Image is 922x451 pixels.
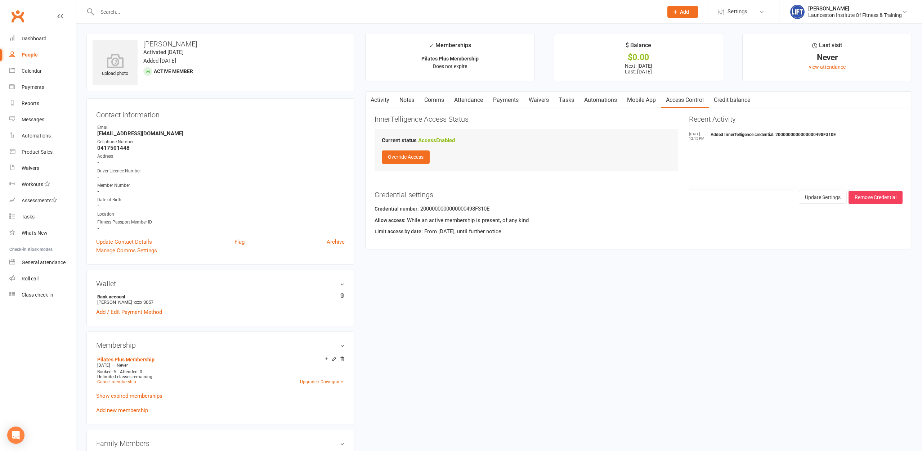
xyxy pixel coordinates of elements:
a: Tasks [9,209,76,225]
span: Add [680,9,689,15]
div: 2000000000000000498F310E [375,204,903,216]
a: Class kiosk mode [9,287,76,303]
time: Added [DATE] [143,58,176,64]
div: $ Balance [626,41,651,54]
div: Waivers [22,165,39,171]
a: Comms [419,92,449,108]
a: Waivers [524,92,554,108]
div: While an active membership is present, of any kind [375,216,903,227]
label: Limit access by date: [375,227,423,235]
h3: Wallet [96,280,345,288]
a: Add new membership [96,407,148,414]
div: Reports [22,100,39,106]
a: General attendance kiosk mode [9,254,76,271]
img: thumb_image1711312309.png [790,5,805,19]
a: Credit balance [709,92,755,108]
a: Add / Edit Payment Method [96,308,162,316]
h3: InnerTelligence Access Status [375,115,678,123]
strong: - [97,225,345,232]
div: Member Number [97,182,345,189]
strong: Access Enabled [418,137,455,144]
button: Add [667,6,698,18]
strong: - [97,188,345,195]
a: Payments [488,92,524,108]
div: Assessments [22,198,57,203]
span: xxxx 3057 [134,299,153,305]
a: Cancel membership [97,379,136,384]
strong: Bank account [97,294,341,299]
a: Pilates Plus Membership [97,357,155,362]
div: Date of Birth [97,197,345,203]
a: Automations [9,128,76,144]
label: Allow access: [375,216,406,224]
div: Location [97,211,345,218]
strong: 0417501448 [97,145,345,151]
div: Product Sales [22,149,53,155]
div: General attendance [22,260,66,265]
i: ✓ [429,42,434,49]
div: upload photo [93,54,138,77]
h3: Family Members [96,439,345,447]
div: Messages [22,117,44,122]
span: Does not expire [433,63,467,69]
a: Calendar [9,63,76,79]
div: From [DATE], until further notice [375,227,903,238]
label: Credential number: [375,205,419,213]
h3: [PERSON_NAME] [93,40,348,48]
div: — [95,362,345,368]
h3: Credential settings [375,191,903,199]
a: view attendance [809,64,846,70]
div: Cellphone Number [97,139,345,145]
a: Upgrade / Downgrade [300,379,343,384]
div: Class check-in [22,292,53,298]
li: Added InnerTelligence credential: 2000000000000000498F310E [689,132,903,142]
a: Attendance [449,92,488,108]
a: Clubworx [9,7,27,25]
a: Tasks [554,92,579,108]
a: Messages [9,112,76,128]
div: People [22,52,38,58]
a: Mobile App [622,92,661,108]
span: Settings [728,4,747,20]
div: Open Intercom Messenger [7,427,24,444]
a: Roll call [9,271,76,287]
a: Reports [9,95,76,112]
div: Address [97,153,345,160]
input: Search... [95,7,658,17]
button: Remove Credential [849,191,903,204]
a: Automations [579,92,622,108]
li: [PERSON_NAME] [96,293,345,306]
div: Driver Licence Number [97,168,345,175]
div: Roll call [22,276,39,281]
div: Email [97,124,345,131]
strong: - [97,159,345,166]
a: Flag [234,238,245,246]
button: Update Settings [799,191,847,204]
a: Activity [366,92,394,108]
time: [DATE] 12:15 PM [689,132,707,141]
a: Notes [394,92,419,108]
div: Dashboard [22,36,46,41]
a: Show expired memberships [96,393,162,399]
span: Unlimited classes remaining [97,374,152,379]
time: Activated [DATE] [143,49,184,55]
a: Payments [9,79,76,95]
span: Never [117,363,128,368]
h3: Recent Activity [689,115,903,123]
a: Dashboard [9,31,76,47]
h3: Membership [96,341,345,349]
div: Tasks [22,214,35,220]
strong: Current status [382,137,417,144]
a: Waivers [9,160,76,176]
div: [PERSON_NAME] [808,5,902,12]
span: Active member [154,68,193,74]
a: Manage Comms Settings [96,246,157,255]
a: Update Contact Details [96,238,152,246]
div: Fitness Passport Member ID [97,219,345,226]
div: Memberships [429,41,471,54]
div: Last visit [812,41,842,54]
a: Product Sales [9,144,76,160]
strong: - [97,203,345,209]
div: Payments [22,84,44,90]
p: Next: [DATE] Last: [DATE] [561,63,717,75]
